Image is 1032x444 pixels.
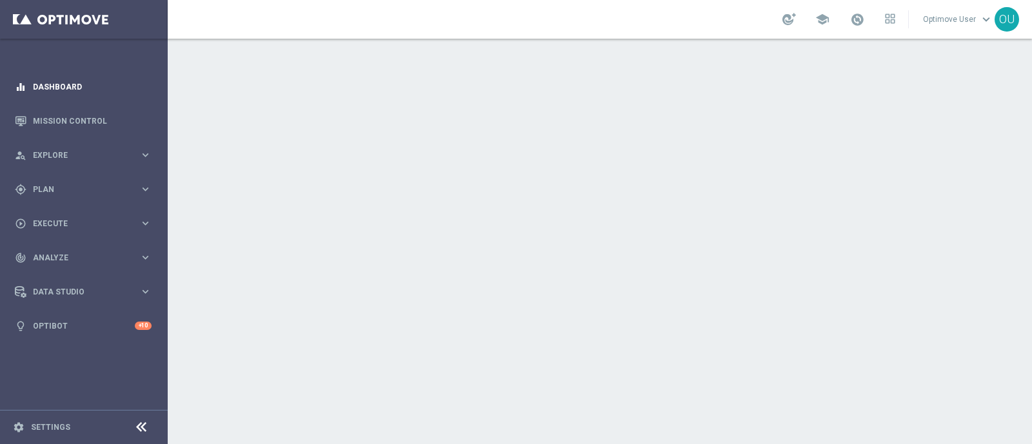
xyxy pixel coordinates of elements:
[14,116,152,126] button: Mission Control
[15,286,139,298] div: Data Studio
[139,217,152,229] i: keyboard_arrow_right
[139,183,152,195] i: keyboard_arrow_right
[139,251,152,264] i: keyboard_arrow_right
[15,184,26,195] i: gps_fixed
[15,309,152,343] div: Optibot
[15,252,139,264] div: Analyze
[135,322,152,330] div: +10
[33,186,139,193] span: Plan
[15,184,139,195] div: Plan
[15,320,26,332] i: lightbulb
[15,218,139,229] div: Execute
[14,287,152,297] button: Data Studio keyboard_arrow_right
[15,70,152,104] div: Dashboard
[33,104,152,138] a: Mission Control
[33,254,139,262] span: Analyze
[995,7,1019,32] div: OU
[979,12,993,26] span: keyboard_arrow_down
[139,285,152,298] i: keyboard_arrow_right
[14,321,152,331] button: lightbulb Optibot +10
[15,252,26,264] i: track_changes
[15,218,26,229] i: play_circle_outline
[15,150,26,161] i: person_search
[33,70,152,104] a: Dashboard
[31,423,70,431] a: Settings
[15,81,26,93] i: equalizer
[33,151,139,159] span: Explore
[139,149,152,161] i: keyboard_arrow_right
[33,220,139,227] span: Execute
[815,12,829,26] span: school
[14,253,152,263] button: track_changes Analyze keyboard_arrow_right
[15,104,152,138] div: Mission Control
[14,82,152,92] button: equalizer Dashboard
[14,150,152,160] button: person_search Explore keyboard_arrow_right
[33,288,139,296] span: Data Studio
[13,421,25,433] i: settings
[14,184,152,195] button: gps_fixed Plan keyboard_arrow_right
[14,218,152,229] button: play_circle_outline Execute keyboard_arrow_right
[33,309,135,343] a: Optibot
[15,150,139,161] div: Explore
[922,10,995,29] a: Optimove Userkeyboard_arrow_down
